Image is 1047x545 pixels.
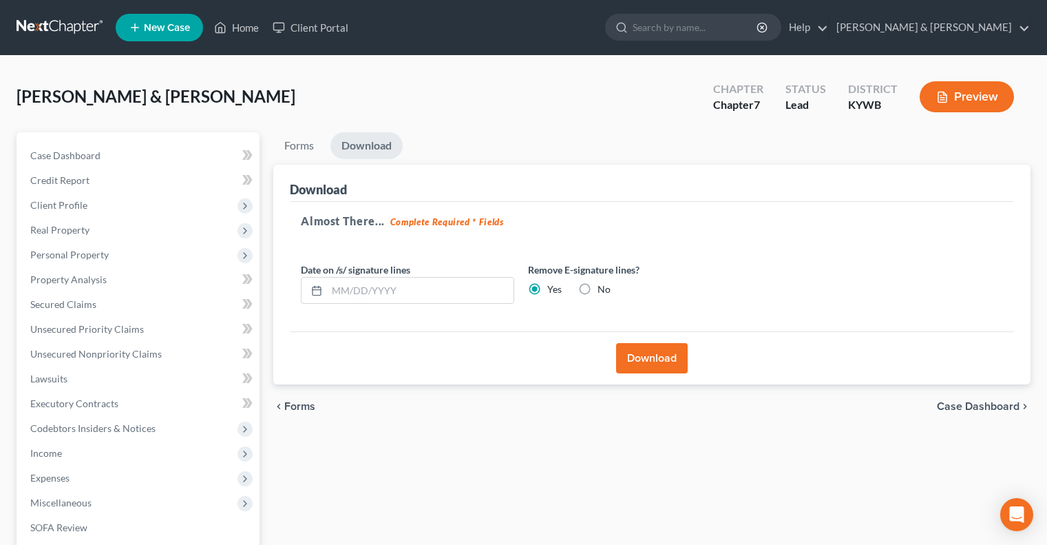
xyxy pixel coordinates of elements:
[290,181,347,198] div: Download
[30,298,96,310] span: Secured Claims
[19,267,260,292] a: Property Analysis
[937,401,1030,412] a: Case Dashboard chevron_right
[713,81,763,97] div: Chapter
[266,15,355,40] a: Client Portal
[30,348,162,360] span: Unsecured Nonpriority Claims
[327,278,514,304] input: MM/DD/YYYY
[30,398,118,409] span: Executory Contracts
[273,401,284,412] i: chevron_left
[785,81,826,97] div: Status
[754,98,760,111] span: 7
[30,199,87,211] span: Client Profile
[330,132,403,159] a: Download
[829,15,1030,40] a: [PERSON_NAME] & [PERSON_NAME]
[782,15,828,40] a: Help
[19,342,260,367] a: Unsecured Nonpriority Claims
[19,515,260,540] a: SOFA Review
[19,317,260,342] a: Unsecured Priority Claims
[30,472,70,484] span: Expenses
[713,97,763,113] div: Chapter
[937,401,1019,412] span: Case Dashboard
[597,282,611,296] label: No
[19,168,260,193] a: Credit Report
[920,81,1014,112] button: Preview
[19,367,260,391] a: Lawsuits
[301,263,410,277] label: Date on /s/ signature lines
[284,401,315,412] span: Forms
[30,249,109,260] span: Personal Property
[30,174,89,186] span: Credit Report
[273,132,325,159] a: Forms
[30,150,101,161] span: Case Dashboard
[30,522,87,533] span: SOFA Review
[19,391,260,416] a: Executory Contracts
[30,224,89,236] span: Real Property
[207,15,266,40] a: Home
[633,14,759,40] input: Search by name...
[17,86,295,106] span: [PERSON_NAME] & [PERSON_NAME]
[30,323,144,335] span: Unsecured Priority Claims
[848,81,898,97] div: District
[30,497,92,508] span: Miscellaneous
[19,292,260,317] a: Secured Claims
[144,23,190,33] span: New Case
[30,373,67,384] span: Lawsuits
[390,216,504,227] strong: Complete Required * Fields
[301,213,1003,229] h5: Almost There...
[528,263,741,277] label: Remove E-signature lines?
[273,401,334,412] button: chevron_left Forms
[616,343,688,373] button: Download
[547,282,562,296] label: Yes
[1000,498,1033,531] div: Open Intercom Messenger
[30,274,107,285] span: Property Analysis
[30,422,156,434] span: Codebtors Insiders & Notices
[30,447,62,459] span: Income
[848,97,898,113] div: KYWB
[1019,401,1030,412] i: chevron_right
[19,143,260,168] a: Case Dashboard
[785,97,826,113] div: Lead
